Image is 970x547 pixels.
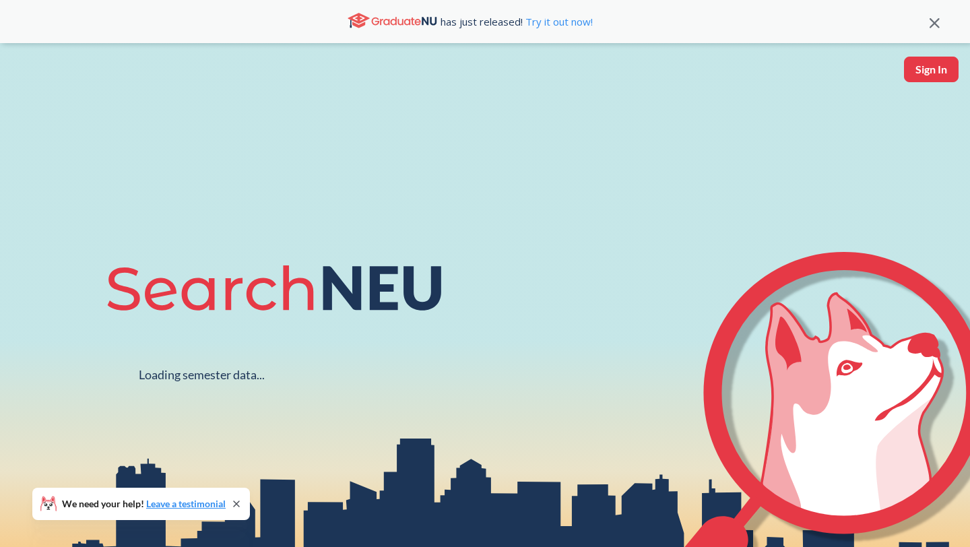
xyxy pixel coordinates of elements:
[146,498,226,509] a: Leave a testimonial
[62,499,226,509] span: We need your help!
[904,57,959,82] button: Sign In
[13,57,45,102] a: sandbox logo
[441,14,593,29] span: has just released!
[523,15,593,28] a: Try it out now!
[13,57,45,98] img: sandbox logo
[139,367,265,383] div: Loading semester data...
